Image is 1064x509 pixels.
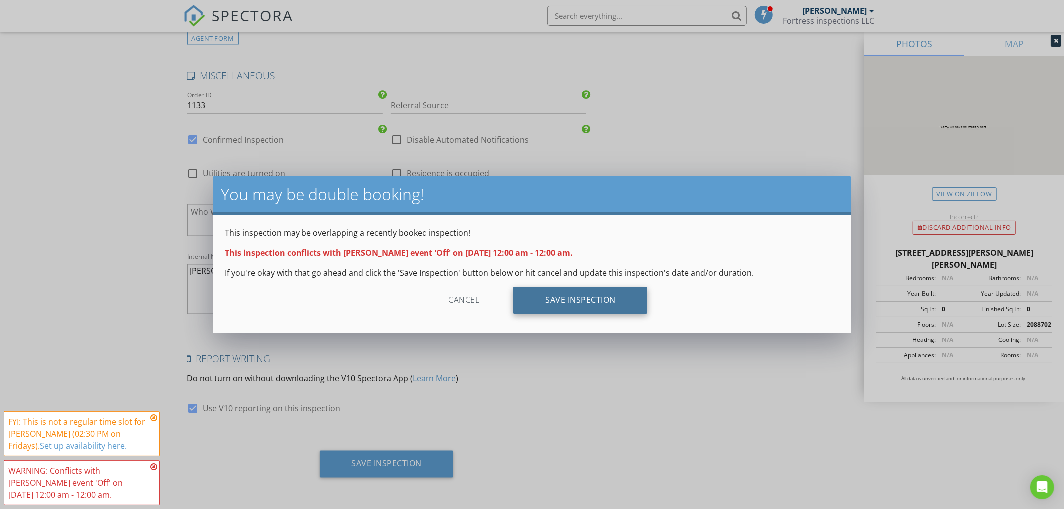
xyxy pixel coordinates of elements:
p: This inspection may be overlapping a recently booked inspection! [225,227,840,239]
strong: This inspection conflicts with [PERSON_NAME] event 'Off' on [DATE] 12:00 am - 12:00 am. [225,247,573,258]
div: FYI: This is not a regular time slot for [PERSON_NAME] (02:30 PM on Fridays). [8,416,147,452]
div: Open Intercom Messenger [1030,475,1054,499]
div: Cancel [417,287,511,314]
p: If you're okay with that go ahead and click the 'Save Inspection' button below or hit cancel and ... [225,267,840,279]
h2: You may be double booking! [221,184,844,204]
a: Set up availability here. [40,440,127,451]
div: Save Inspection [513,287,647,314]
div: WARNING: Conflicts with [PERSON_NAME] event 'Off' on [DATE] 12:00 am - 12:00 am. [8,465,147,501]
